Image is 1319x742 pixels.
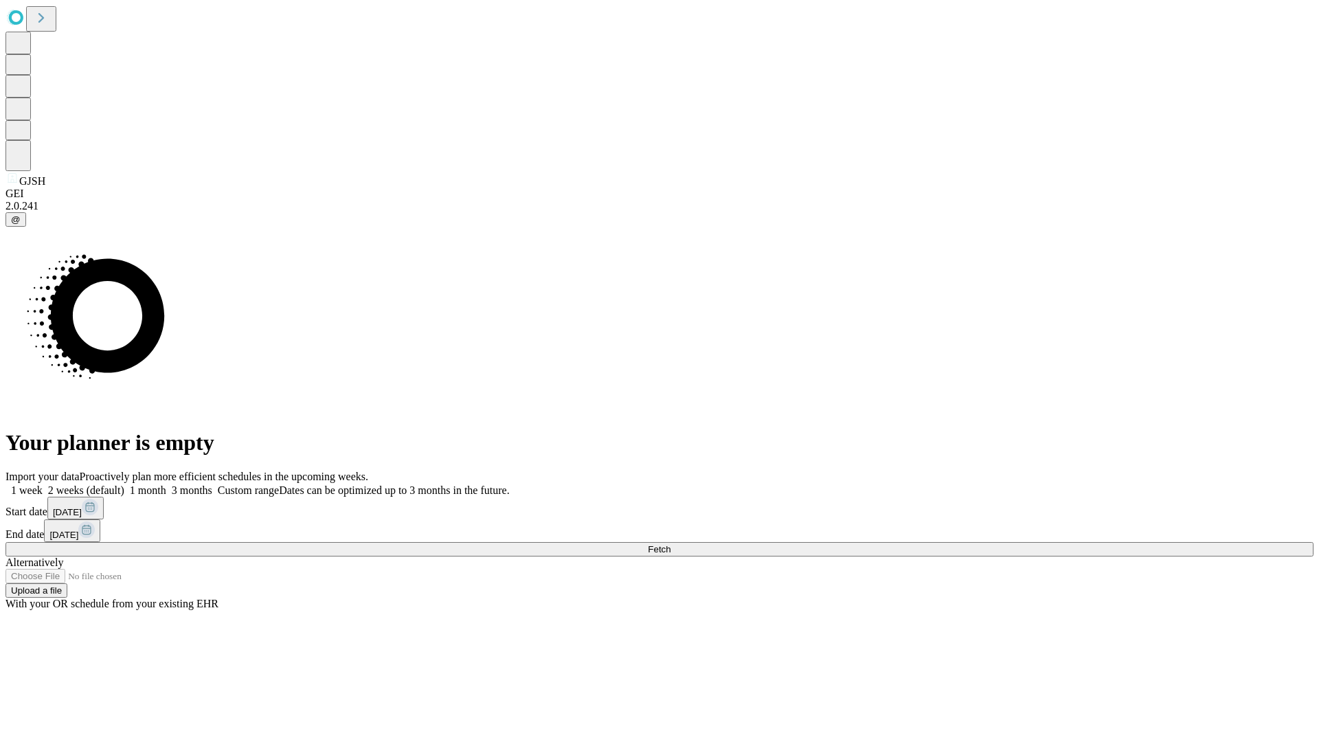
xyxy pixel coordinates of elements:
span: Proactively plan more efficient schedules in the upcoming weeks. [80,471,368,482]
span: 3 months [172,484,212,496]
div: 2.0.241 [5,200,1314,212]
button: Upload a file [5,583,67,598]
button: [DATE] [44,519,100,542]
h1: Your planner is empty [5,430,1314,456]
span: 2 weeks (default) [48,484,124,496]
button: [DATE] [47,497,104,519]
span: Alternatively [5,556,63,568]
span: GJSH [19,175,45,187]
button: Fetch [5,542,1314,556]
span: [DATE] [49,530,78,540]
span: Dates can be optimized up to 3 months in the future. [279,484,509,496]
span: Custom range [218,484,279,496]
button: @ [5,212,26,227]
div: GEI [5,188,1314,200]
div: End date [5,519,1314,542]
span: 1 week [11,484,43,496]
span: [DATE] [53,507,82,517]
span: Import your data [5,471,80,482]
span: @ [11,214,21,225]
span: Fetch [648,544,670,554]
span: With your OR schedule from your existing EHR [5,598,218,609]
div: Start date [5,497,1314,519]
span: 1 month [130,484,166,496]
